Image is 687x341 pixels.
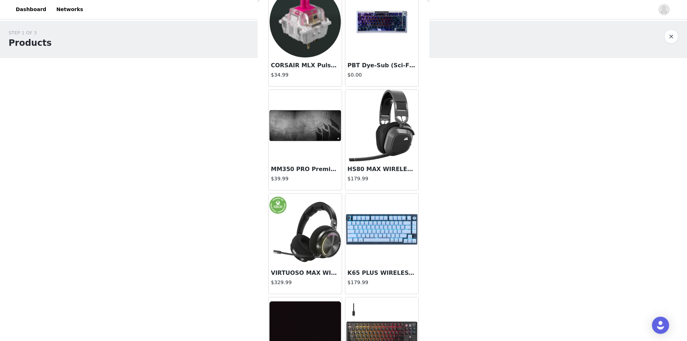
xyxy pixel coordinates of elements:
img: VIRTUOSO MAX WIRELESS for XBOX Gaming Headset - Carbon [269,194,341,265]
h4: $39.99 [271,175,340,182]
div: avatar [661,4,667,15]
img: HS80 MAX WIRELESS Gaming Headset [346,90,418,161]
h4: $329.99 [271,279,340,286]
h4: $179.99 [347,279,416,286]
h3: CORSAIR MLX Pulse Switch Pack (35x) [271,61,340,70]
img: MM350 PRO Premium Spill-Proof Cloth Gaming Mouse Pad [269,90,341,161]
h4: $34.99 [271,71,340,79]
h4: $0.00 [347,71,416,79]
div: STEP 1 OF 3 [9,29,52,36]
h1: Products [9,36,52,49]
a: Dashboard [11,1,50,18]
h3: VIRTUOSO MAX WIRELESS for XBOX Gaming Headset - Carbon [271,269,340,277]
h4: $179.99 [347,175,416,182]
div: Open Intercom Messenger [652,317,669,334]
h3: PBT Dye-Sub (Sci-Fi Dark) [347,61,416,70]
h3: MM350 PRO Premium Spill-Proof Cloth Gaming Mouse Pad [271,165,340,174]
a: Networks [52,1,87,18]
h3: K65 PLUS WIRELESS 75% RGB Mechanical Gaming Keyboard - for Mac and PC [347,269,416,277]
h3: HS80 MAX WIRELESS Gaming Headset [347,165,416,174]
img: K65 PLUS WIRELESS 75% RGB Mechanical Gaming Keyboard - for Mac and PC [346,194,418,265]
